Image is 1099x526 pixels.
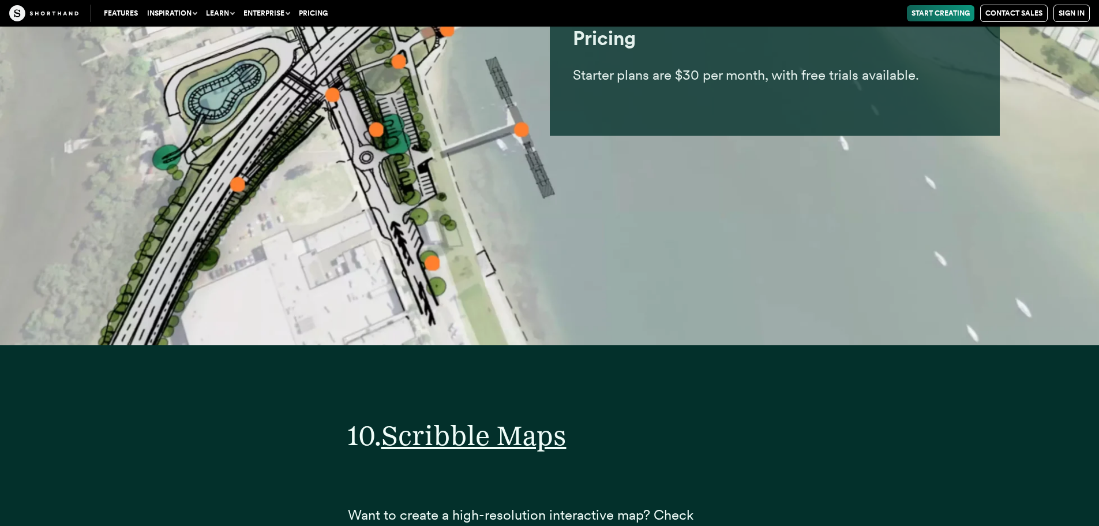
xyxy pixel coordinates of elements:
[573,64,977,87] p: Starter plans are $30 per month, with free trials available.
[573,27,636,50] strong: Pricing
[142,5,201,21] button: Inspiration
[239,5,294,21] button: Enterprise
[1053,5,1090,22] a: Sign in
[348,419,381,452] span: 10.
[201,5,239,21] button: Learn
[907,5,974,21] a: Start Creating
[294,5,332,21] a: Pricing
[980,5,1048,22] a: Contact Sales
[99,5,142,21] a: Features
[381,419,567,452] a: Scribble Maps
[9,5,78,21] img: The Craft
